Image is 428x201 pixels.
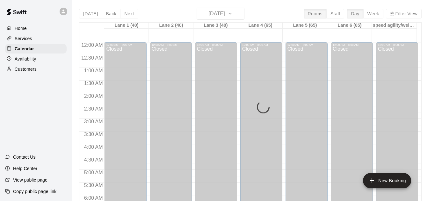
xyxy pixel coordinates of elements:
[283,23,327,29] div: Lane 5 (65)
[83,183,105,188] span: 5:30 AM
[83,195,105,201] span: 6:00 AM
[13,154,36,160] p: Contact Us
[83,132,105,137] span: 3:30 AM
[152,43,190,47] div: 12:00 AM – 8:00 AM
[193,23,238,29] div: Lane 3 (40)
[5,44,67,54] a: Calendar
[106,43,144,47] div: 12:00 AM – 8:00 AM
[378,43,416,47] div: 12:00 AM – 8:00 AM
[83,81,105,86] span: 1:30 AM
[13,177,47,183] p: View public page
[15,46,34,52] p: Calendar
[80,55,105,61] span: 12:30 AM
[83,68,105,73] span: 1:00 AM
[104,23,149,29] div: Lane 1 (40)
[287,43,326,47] div: 12:00 AM – 8:00 AM
[83,170,105,175] span: 5:00 AM
[5,24,67,33] a: Home
[83,157,105,162] span: 4:30 AM
[238,23,283,29] div: Lane 4 (65)
[242,43,280,47] div: 12:00 AM – 8:00 AM
[13,188,56,195] p: Copy public page link
[5,54,67,64] a: Availability
[15,35,32,42] p: Services
[333,43,371,47] div: 12:00 AM – 8:00 AM
[149,23,193,29] div: Lane 2 (40)
[5,64,67,74] a: Customers
[327,23,372,29] div: Lane 6 (65)
[83,119,105,124] span: 3:00 AM
[83,144,105,150] span: 4:00 AM
[372,23,417,29] div: speed agility/weight room
[83,93,105,99] span: 2:00 AM
[83,106,105,111] span: 2:30 AM
[80,42,105,48] span: 12:00 AM
[197,43,235,47] div: 12:00 AM – 8:00 AM
[13,165,37,172] p: Help Center
[15,66,37,72] p: Customers
[15,25,27,32] p: Home
[15,56,36,62] p: Availability
[5,34,67,43] a: Services
[363,173,411,188] button: add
